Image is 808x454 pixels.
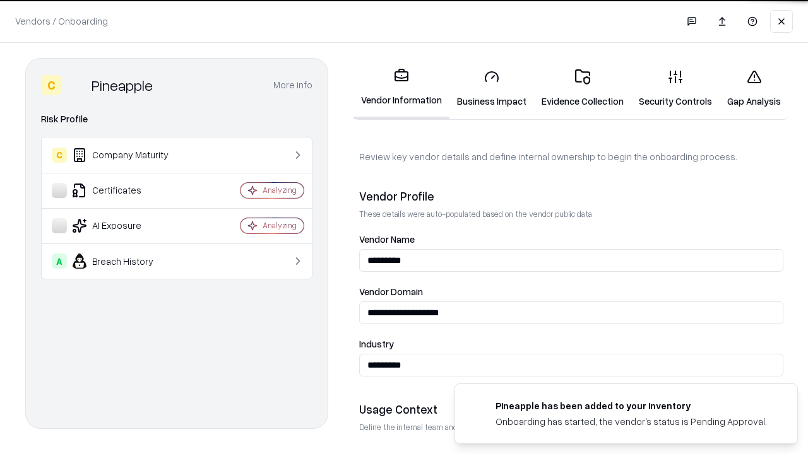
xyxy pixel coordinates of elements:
a: Business Impact [449,59,534,118]
div: Breach History [52,253,203,269]
p: Define the internal team and reason for using this vendor. This helps assess business relevance a... [359,422,783,433]
img: pineappleenergy.com [470,399,485,414]
img: Pineapple [66,75,86,95]
div: Company Maturity [52,148,203,163]
div: Risk Profile [41,112,312,127]
a: Vendor Information [353,58,449,119]
a: Gap Analysis [720,59,788,118]
div: AI Exposure [52,218,203,233]
p: Vendors / Onboarding [15,15,108,28]
label: Vendor Domain [359,287,783,296]
a: Security Controls [631,59,720,118]
button: More info [273,74,312,96]
div: C [41,75,61,95]
div: Analyzing [263,185,297,195]
div: A [52,253,67,269]
a: Evidence Collection [534,59,631,118]
div: Certificates [52,183,203,198]
div: Usage Context [359,402,783,417]
div: C [52,148,67,163]
div: Vendor Profile [359,189,783,204]
div: Onboarding has started, the vendor's status is Pending Approval. [496,415,767,428]
p: These details were auto-populated based on the vendor public data [359,209,783,219]
div: Pineapple [92,75,153,95]
label: Industry [359,339,783,349]
div: Pineapple has been added to your inventory [496,399,767,412]
label: Vendor Name [359,235,783,244]
div: Analyzing [263,220,297,231]
p: Review key vendor details and define internal ownership to begin the onboarding process. [359,150,783,163]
